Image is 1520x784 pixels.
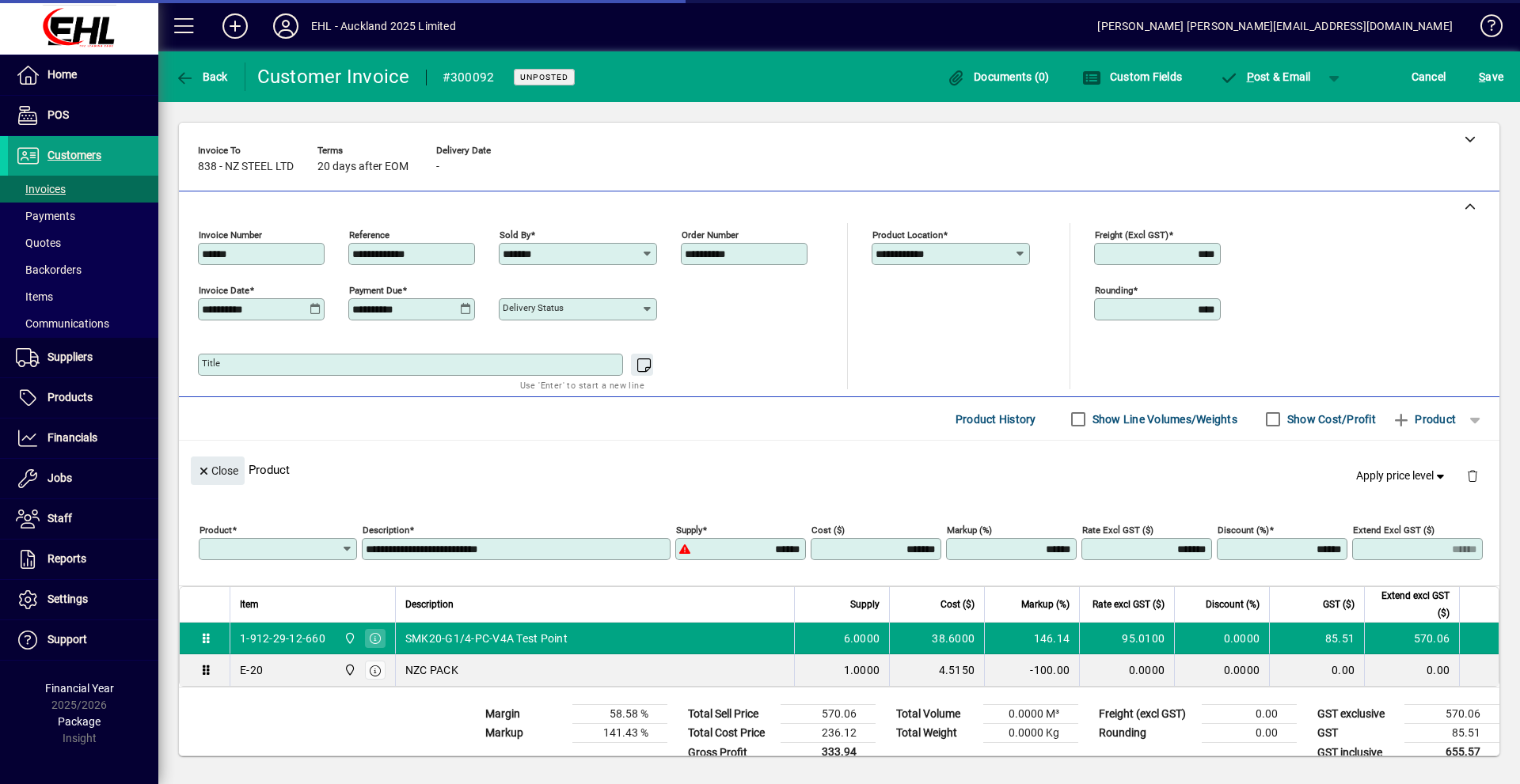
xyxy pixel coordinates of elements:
[191,456,245,485] button: Close
[949,405,1043,434] button: Product History
[1309,705,1404,724] td: GST exclusive
[47,512,72,525] span: Staff
[1374,587,1450,622] span: Extend excl GST ($)
[47,149,101,161] span: Customers
[888,724,983,743] td: Total Weight
[317,161,408,173] span: 20 days after EOM
[240,662,263,678] div: E-20
[16,290,53,303] span: Items
[16,317,109,330] span: Communications
[1479,70,1485,83] span: S
[349,285,402,296] mat-label: Payment due
[199,525,232,536] mat-label: Product
[1479,64,1503,89] span: ave
[1202,724,1297,743] td: 0.00
[1089,631,1165,646] div: 95.0100
[311,13,456,39] div: EHL - Auckland 2025 Limited
[1404,705,1499,724] td: 570.06
[956,407,1036,432] span: Product History
[781,705,876,724] td: 570.06
[8,499,158,539] a: Staff
[8,55,158,95] a: Home
[1309,724,1404,743] td: GST
[1097,13,1453,39] div: [PERSON_NAME] [PERSON_NAME][EMAIL_ADDRESS][DOMAIN_NAME]
[477,705,572,724] td: Margin
[1453,456,1491,494] button: Delete
[811,525,845,536] mat-label: Cost ($)
[1089,411,1237,427] label: Show Line Volumes/Weights
[8,378,158,418] a: Products
[58,715,101,728] span: Package
[940,596,975,613] span: Cost ($)
[947,525,992,536] mat-label: Markup (%)
[520,376,644,394] mat-hint: Use 'Enter' to start a new line
[202,358,220,369] mat-label: Title
[349,229,389,241] mat-label: Reference
[187,463,249,477] app-page-header-button: Close
[1475,62,1507,91] button: Save
[1453,468,1491,483] app-page-header-button: Delete
[983,724,1078,743] td: 0.0000 Kg
[8,580,158,619] a: Settings
[1469,3,1500,55] a: Knowledge Base
[572,724,667,743] td: 141.43 %
[1384,405,1464,434] button: Product
[1082,70,1182,83] span: Custom Fields
[520,72,568,82] span: Unposted
[436,161,439,173] span: -
[500,229,530,241] mat-label: Sold by
[45,682,114,695] span: Financial Year
[363,525,409,536] mat-label: Description
[1095,229,1168,241] mat-label: Freight (excl GST)
[1269,654,1364,686] td: 0.00
[16,237,61,249] span: Quotes
[8,419,158,458] a: Financials
[1218,525,1269,536] mat-label: Discount (%)
[781,743,876,763] td: 333.94
[888,705,983,724] td: Total Volume
[1206,596,1260,613] span: Discount (%)
[8,283,158,310] a: Items
[844,662,880,678] span: 1.0000
[210,12,260,40] button: Add
[1174,623,1269,654] td: 0.0000
[175,70,228,83] span: Back
[1211,62,1319,91] button: Post & Email
[8,310,158,337] a: Communications
[47,552,86,565] span: Reports
[405,662,458,678] span: NZC PACK
[158,62,245,91] app-page-header-button: Back
[47,431,97,444] span: Financials
[1095,285,1133,296] mat-label: Rounding
[179,441,1499,498] div: Product
[1202,705,1297,724] td: 0.00
[983,705,1078,724] td: 0.0000 M³
[16,263,82,276] span: Backorders
[1247,70,1254,83] span: P
[340,630,358,647] span: EHL AUCKLAND
[984,654,1079,686] td: -100.00
[340,661,358,679] span: EHL AUCKLAND
[1408,62,1450,91] button: Cancel
[1021,596,1070,613] span: Markup (%)
[947,70,1050,83] span: Documents (0)
[16,183,66,195] span: Invoices
[676,525,702,536] mat-label: Supply
[8,256,158,283] a: Backorders
[443,65,495,90] div: #300092
[260,12,311,40] button: Profile
[781,724,876,743] td: 236.12
[682,229,739,241] mat-label: Order number
[47,593,88,605] span: Settings
[984,623,1079,654] td: 146.14
[1353,525,1434,536] mat-label: Extend excl GST ($)
[240,596,259,613] span: Item
[8,338,158,377] a: Suppliers
[1404,724,1499,743] td: 85.51
[405,631,568,646] span: SMK20-G1/4-PC-V4A Test Point
[8,540,158,579] a: Reports
[850,596,880,613] span: Supply
[1091,705,1202,724] td: Freight (excl GST)
[1309,743,1404,763] td: GST inclusive
[503,302,564,313] mat-label: Delivery status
